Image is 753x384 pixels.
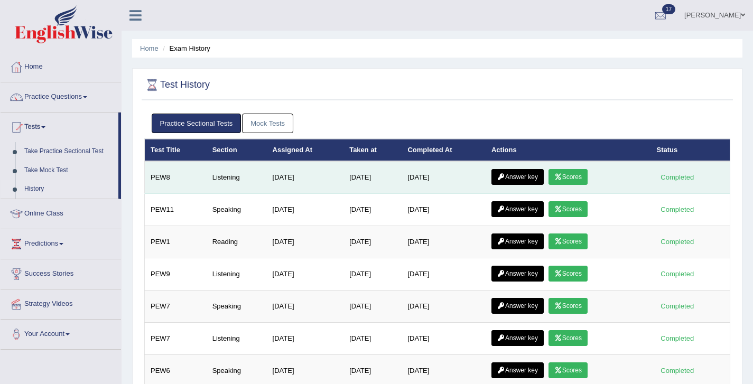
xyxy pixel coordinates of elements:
[402,258,486,291] td: [DATE]
[343,291,402,323] td: [DATE]
[267,323,344,355] td: [DATE]
[160,43,210,53] li: Exam History
[267,194,344,226] td: [DATE]
[491,266,544,282] a: Answer key
[207,194,267,226] td: Speaking
[402,291,486,323] td: [DATE]
[145,323,207,355] td: PEW7
[657,236,698,247] div: Completed
[343,323,402,355] td: [DATE]
[207,291,267,323] td: Speaking
[402,161,486,194] td: [DATE]
[549,201,588,217] a: Scores
[549,362,588,378] a: Scores
[402,194,486,226] td: [DATE]
[1,229,121,256] a: Predictions
[657,172,698,183] div: Completed
[145,139,207,161] th: Test Title
[657,204,698,215] div: Completed
[486,139,651,161] th: Actions
[343,258,402,291] td: [DATE]
[207,161,267,194] td: Listening
[343,161,402,194] td: [DATE]
[267,161,344,194] td: [DATE]
[1,113,118,139] a: Tests
[1,52,121,79] a: Home
[145,291,207,323] td: PEW7
[207,323,267,355] td: Listening
[657,301,698,312] div: Completed
[402,323,486,355] td: [DATE]
[657,365,698,376] div: Completed
[20,180,118,199] a: History
[651,139,730,161] th: Status
[267,258,344,291] td: [DATE]
[1,320,121,346] a: Your Account
[343,194,402,226] td: [DATE]
[144,77,210,93] h2: Test History
[402,226,486,258] td: [DATE]
[549,169,588,185] a: Scores
[343,139,402,161] th: Taken at
[267,226,344,258] td: [DATE]
[145,258,207,291] td: PEW9
[145,194,207,226] td: PEW11
[1,259,121,286] a: Success Stories
[549,266,588,282] a: Scores
[267,139,344,161] th: Assigned At
[491,330,544,346] a: Answer key
[491,201,544,217] a: Answer key
[491,362,544,378] a: Answer key
[207,226,267,258] td: Reading
[657,268,698,279] div: Completed
[242,114,293,133] a: Mock Tests
[662,4,675,14] span: 17
[20,142,118,161] a: Take Practice Sectional Test
[549,330,588,346] a: Scores
[491,169,544,185] a: Answer key
[1,289,121,316] a: Strategy Videos
[267,291,344,323] td: [DATE]
[152,114,241,133] a: Practice Sectional Tests
[1,82,121,109] a: Practice Questions
[145,226,207,258] td: PEW1
[140,44,159,52] a: Home
[657,333,698,344] div: Completed
[1,199,121,226] a: Online Class
[343,226,402,258] td: [DATE]
[207,139,267,161] th: Section
[549,233,588,249] a: Scores
[402,139,486,161] th: Completed At
[491,298,544,314] a: Answer key
[207,258,267,291] td: Listening
[549,298,588,314] a: Scores
[145,161,207,194] td: PEW8
[20,161,118,180] a: Take Mock Test
[491,233,544,249] a: Answer key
